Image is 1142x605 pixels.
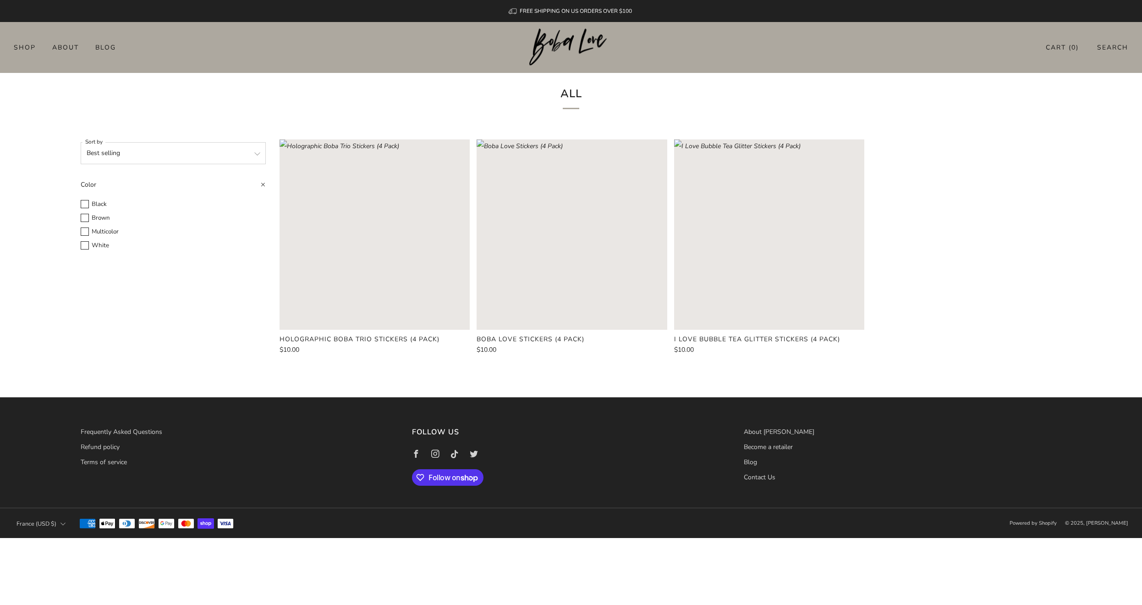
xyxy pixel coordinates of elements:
[14,514,68,534] button: France (USD $)
[674,345,694,354] span: $10.00
[81,180,96,189] span: Color
[477,139,667,330] a: Boba Love Stickers (4 Pack) Loading image: Boba Love Stickers (4 Pack)
[744,473,775,482] a: Contact Us
[1046,40,1079,55] a: Cart
[674,335,864,344] a: I Love Bubble Tea Glitter Stickers (4 Pack)
[412,425,730,439] h3: Follow us
[445,84,697,109] h1: All
[477,347,667,353] a: $10.00
[280,335,470,344] a: Holographic Boba Trio Stickers (4 Pack)
[81,213,266,223] label: Brown
[81,199,266,210] label: Black
[1071,43,1076,52] items-count: 0
[744,427,814,436] a: About [PERSON_NAME]
[280,139,470,330] image-skeleton: Loading image: Holographic Boba Trio Stickers (4 Pack)
[81,443,120,451] a: Refund policy
[674,139,864,330] image-skeleton: Loading image: I Love Bubble Tea Glitter Stickers (4 Pack)
[674,139,864,330] a: I Love Bubble Tea Glitter Stickers (4 Pack) Loading image: I Love Bubble Tea Glitter Stickers (4 ...
[280,139,470,330] a: Holographic Boba Trio Stickers (4 Pack) Loading image: Holographic Boba Trio Stickers (4 Pack)
[477,335,584,344] product-card-title: Boba Love Stickers (4 Pack)
[744,458,757,466] a: Blog
[674,335,840,344] product-card-title: I Love Bubble Tea Glitter Stickers (4 Pack)
[477,335,667,344] a: Boba Love Stickers (4 Pack)
[477,345,496,354] span: $10.00
[81,227,266,237] label: Multicolor
[529,28,613,66] img: Boba Love
[744,443,793,451] a: Become a retailer
[81,240,266,251] label: White
[477,139,667,330] image-skeleton: Loading image: Boba Love Stickers (4 Pack)
[674,347,864,353] a: $10.00
[95,40,116,55] a: Blog
[280,345,299,354] span: $10.00
[81,458,127,466] a: Terms of service
[14,40,36,55] a: Shop
[81,178,266,197] summary: Color
[520,7,632,15] span: FREE SHIPPING ON US ORDERS OVER $100
[280,347,470,353] a: $10.00
[81,427,162,436] a: Frequently Asked Questions
[280,335,439,344] product-card-title: Holographic Boba Trio Stickers (4 Pack)
[1010,520,1057,527] a: Powered by Shopify
[52,40,79,55] a: About
[1097,40,1128,55] a: Search
[1065,520,1128,527] span: © 2025, [PERSON_NAME]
